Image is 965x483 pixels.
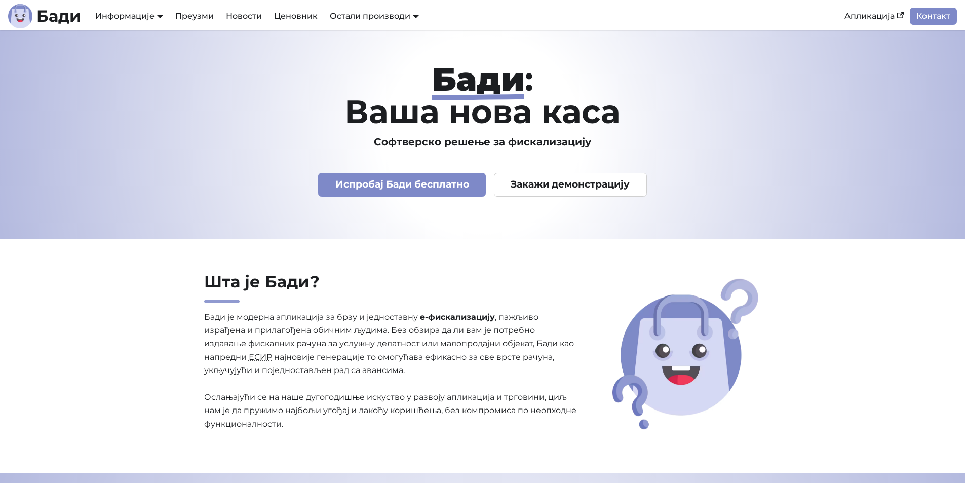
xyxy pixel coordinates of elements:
img: Шта је Бади? [609,275,762,433]
a: Новости [220,8,268,25]
b: Бади [36,8,81,24]
a: Испробај Бади бесплатно [318,173,486,197]
a: Преузми [169,8,220,25]
h3: Софтверско решење за фискализацију [157,136,809,148]
h2: Шта је Бади? [204,272,578,303]
h1: : Ваша нова каса [157,63,809,128]
a: Апликација [838,8,910,25]
abbr: Електронски систем за издавање рачуна [249,352,272,362]
a: ЛогоБади [8,4,81,28]
img: Лого [8,4,32,28]
a: Ценовник [268,8,324,25]
a: Контакт [910,8,957,25]
a: Информације [95,11,163,21]
strong: е-фискализацију [420,312,495,322]
p: Бади је модерна апликација за брзу и једноставну , пажљиво израђена и прилагођена обичним људима.... [204,311,578,431]
strong: Бади [432,59,525,99]
a: Закажи демонстрацију [494,173,647,197]
a: Остали производи [330,11,419,21]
